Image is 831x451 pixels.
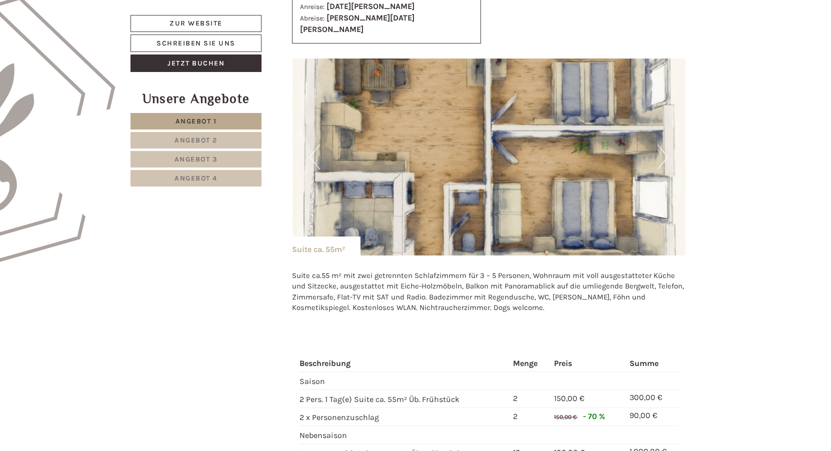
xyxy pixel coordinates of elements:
[550,356,626,371] th: Preis
[174,155,218,163] span: Angebot 3
[292,270,686,313] p: Suite ca.55 m² mit zwei getrennten Schlafzimmern für 3 – 5 Personen, Wohnraum mit voll ausgestatt...
[326,1,414,11] b: [DATE][PERSON_NAME]
[175,117,217,125] span: Angebot 1
[554,393,584,403] span: 150,00 €
[299,407,509,425] td: 2 x Personenzuschlag
[657,144,668,169] button: Next
[625,390,678,408] td: 300,00 €
[300,13,414,34] b: [PERSON_NAME][DATE][PERSON_NAME]
[309,144,320,169] button: Previous
[299,356,509,371] th: Beschreibung
[292,58,686,255] img: image
[509,356,550,371] th: Menge
[300,3,324,10] small: Anreise:
[625,356,678,371] th: Summe
[509,407,550,425] td: 2
[130,15,261,32] a: Zur Website
[15,29,162,37] div: Hotel B&B Feldmessner
[300,14,324,22] small: Abreise:
[554,413,576,420] span: 150,00 €
[7,27,167,57] div: Guten Tag, wie können wir Ihnen helfen?
[130,54,261,72] a: Jetzt buchen
[130,34,261,52] a: Schreiben Sie uns
[292,236,360,255] div: Suite ca. 55m²
[299,372,509,390] td: Saison
[330,263,393,281] button: Senden
[15,48,162,55] small: 18:39
[174,136,217,144] span: Angebot 2
[299,425,509,443] td: Nebensaison
[130,89,261,108] div: Unsere Angebote
[509,390,550,408] td: 2
[174,174,217,182] span: Angebot 4
[179,7,214,24] div: [DATE]
[583,411,605,421] span: - 70 %
[625,407,678,425] td: 90,00 €
[299,390,509,408] td: 2 Pers. 1 Tag(e) Suite ca. 55m² Üb. Frühstück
